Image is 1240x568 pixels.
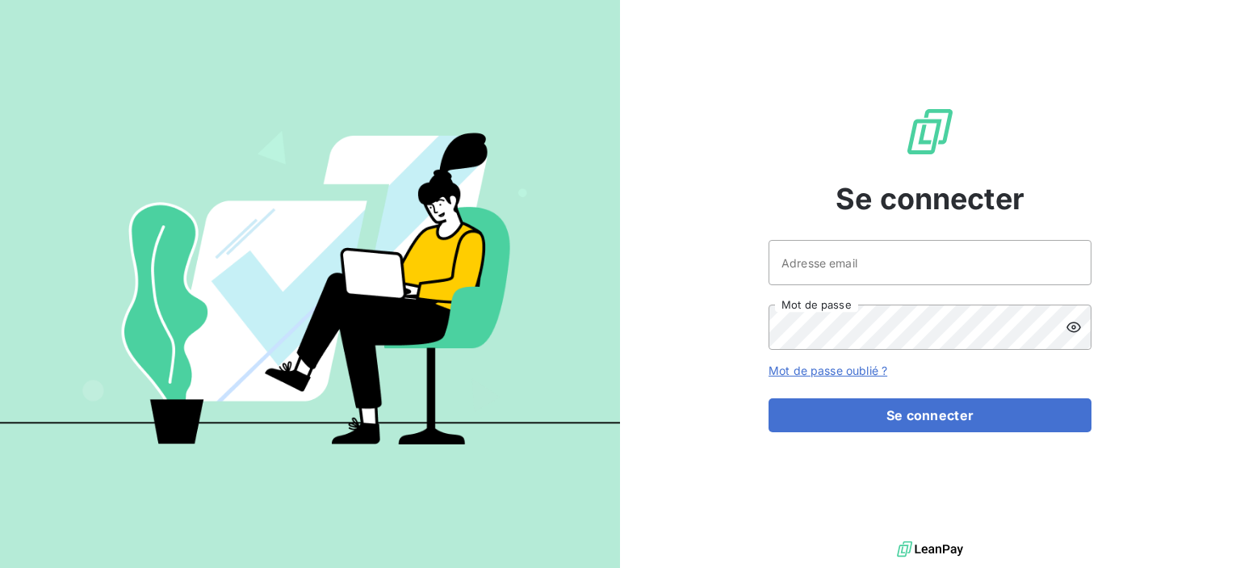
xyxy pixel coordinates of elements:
[904,106,956,158] img: Logo LeanPay
[836,177,1024,221] span: Se connecter
[769,240,1091,285] input: placeholder
[769,364,887,377] a: Mot de passe oublié ?
[769,398,1091,432] button: Se connecter
[897,537,963,562] img: logo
